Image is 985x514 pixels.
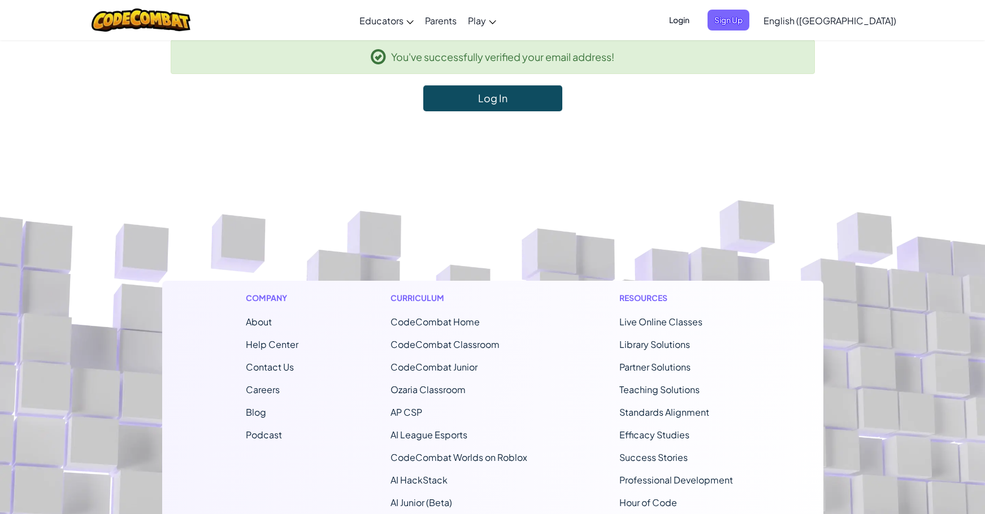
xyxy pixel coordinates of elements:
[619,292,740,304] h1: Resources
[390,316,480,328] span: CodeCombat Home
[468,15,486,27] span: Play
[619,361,691,373] a: Partner Solutions
[619,316,702,328] a: Live Online Classes
[246,429,282,441] a: Podcast
[390,361,478,373] a: CodeCombat Junior
[246,316,272,328] a: About
[708,10,749,31] button: Sign Up
[763,15,896,27] span: English ([GEOGRAPHIC_DATA])
[390,451,527,463] a: CodeCombat Worlds on Roblox
[390,406,422,418] a: AP CSP
[390,496,452,508] a: AI Junior (Beta)
[423,85,562,111] a: Log In
[246,361,294,373] span: Contact Us
[246,406,266,418] a: Blog
[246,292,298,304] h1: Company
[462,5,502,36] a: Play
[419,5,462,36] a: Parents
[390,384,466,395] a: Ozaria Classroom
[758,5,902,36] a: English ([GEOGRAPHIC_DATA])
[354,5,419,36] a: Educators
[246,338,298,350] a: Help Center
[390,474,448,486] a: AI HackStack
[92,8,190,32] img: CodeCombat logo
[619,496,677,508] a: Hour of Code
[390,292,527,304] h1: Curriculum
[391,49,614,65] span: You've successfully verified your email address!
[619,451,688,463] a: Success Stories
[619,429,689,441] a: Efficacy Studies
[390,429,467,441] a: AI League Esports
[619,338,690,350] a: Library Solutions
[390,338,500,350] a: CodeCombat Classroom
[619,474,733,486] a: Professional Development
[662,10,696,31] button: Login
[619,406,709,418] a: Standards Alignment
[619,384,700,395] a: Teaching Solutions
[246,384,280,395] a: Careers
[359,15,403,27] span: Educators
